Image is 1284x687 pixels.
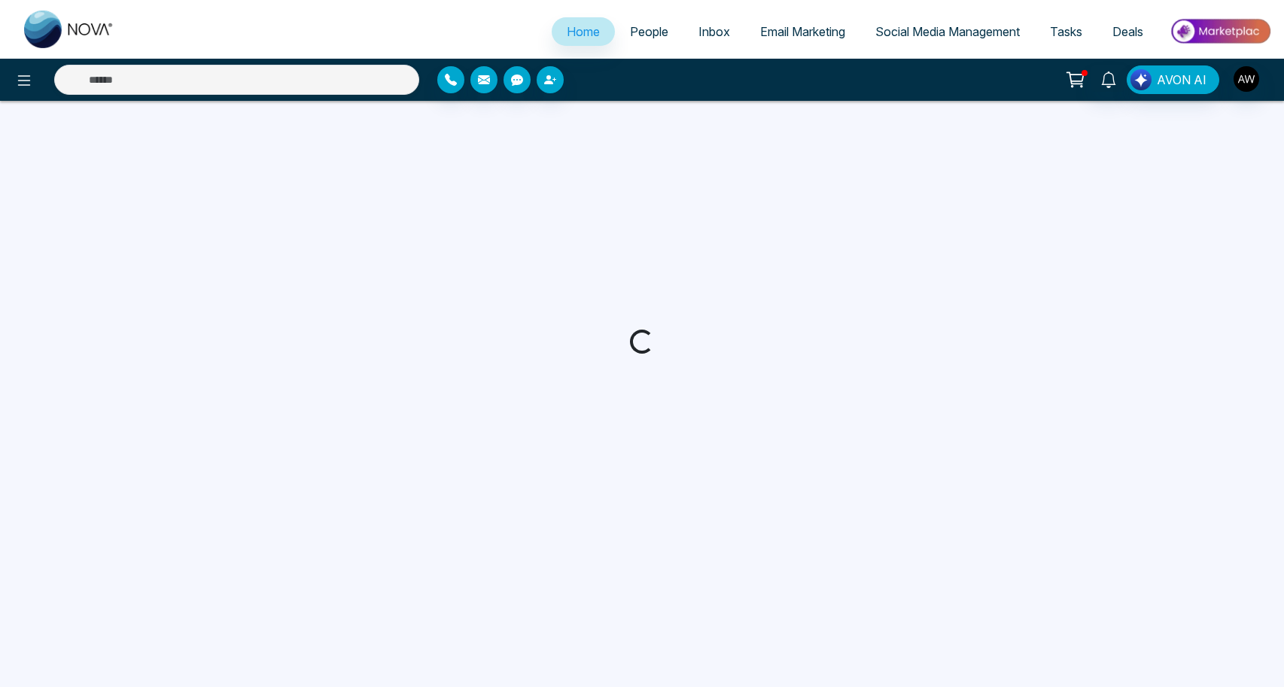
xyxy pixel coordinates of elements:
a: Home [552,17,615,46]
img: Lead Flow [1130,69,1152,90]
a: Social Media Management [860,17,1035,46]
span: Email Marketing [760,24,845,39]
button: AVON AI [1127,65,1219,94]
span: Deals [1112,24,1143,39]
a: People [615,17,683,46]
span: Home [567,24,600,39]
a: Inbox [683,17,745,46]
a: Email Marketing [745,17,860,46]
a: Tasks [1035,17,1097,46]
img: User Avatar [1234,66,1259,92]
span: Inbox [698,24,730,39]
span: Social Media Management [875,24,1020,39]
img: Nova CRM Logo [24,11,114,48]
span: Tasks [1050,24,1082,39]
span: AVON AI [1157,71,1206,89]
img: Market-place.gif [1166,14,1275,48]
a: Deals [1097,17,1158,46]
span: People [630,24,668,39]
